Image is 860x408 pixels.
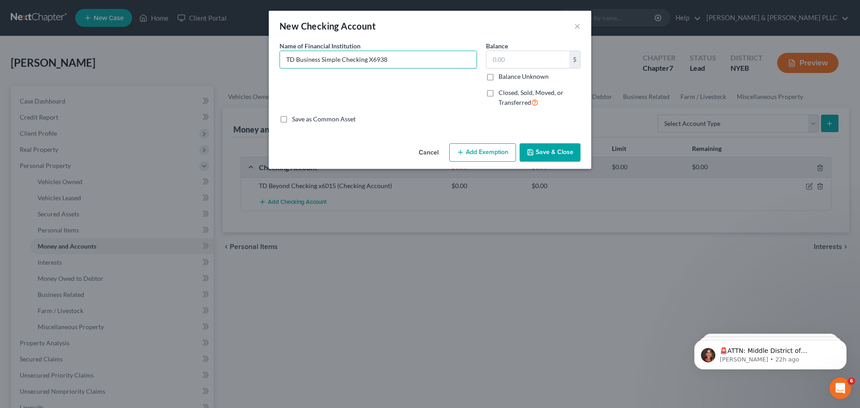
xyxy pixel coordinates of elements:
button: Save & Close [520,143,580,162]
input: 0.00 [486,51,569,68]
div: $ [569,51,580,68]
label: Balance [486,41,508,51]
div: New Checking Account [279,20,376,32]
iframe: Intercom live chat [830,378,851,399]
button: Cancel [412,144,446,162]
iframe: Intercom notifications message [681,321,860,384]
button: × [574,21,580,31]
button: Add Exemption [449,143,516,162]
label: Save as Common Asset [292,115,356,124]
label: Balance Unknown [499,72,549,81]
span: 6 [848,378,855,385]
input: Enter name... [280,51,477,68]
span: Name of Financial Institution [279,42,361,50]
span: Closed, Sold, Moved, or Transferred [499,89,563,106]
